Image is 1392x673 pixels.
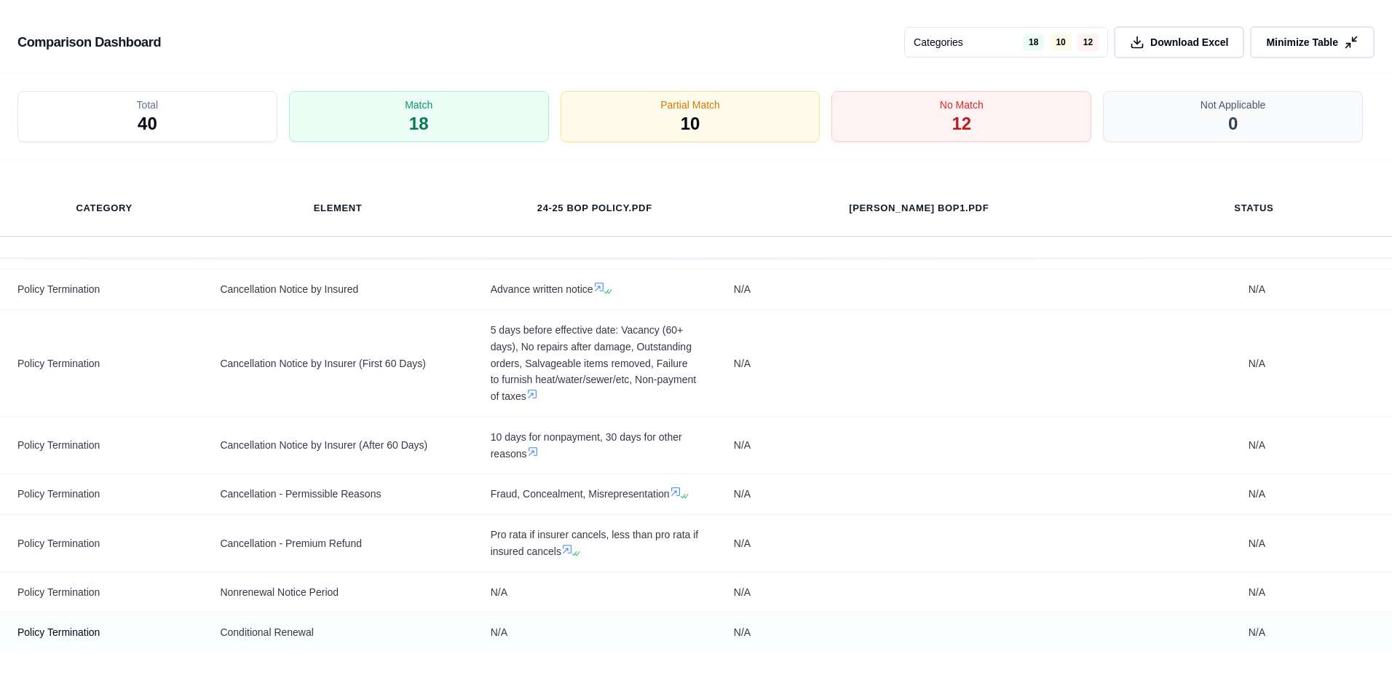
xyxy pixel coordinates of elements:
span: N/A [1139,486,1375,503]
span: Not Applicable [1201,98,1266,112]
span: 12 [952,112,971,135]
span: Cancellation - Permissible Reasons [220,486,455,503]
span: Cancellation - Premium Refund [220,535,455,552]
span: N/A [734,584,1104,601]
th: [PERSON_NAME] BOP1.pdf [831,192,1006,224]
span: Cancellation Notice by Insurer (First 60 Days) [220,355,455,372]
span: 5 days before effective date: Vacancy (60+ days), No repairs after damage, Outstanding orders, Sa... [491,322,699,405]
span: N/A [1139,355,1375,372]
span: N/A [491,624,699,641]
span: Conditional Renewal [220,624,455,641]
span: Nonrenewal Notice Period [220,584,455,601]
span: N/A [1139,624,1375,641]
span: Match [405,98,432,112]
span: Fraud, Concealment, Misrepresentation [491,486,699,503]
span: N/A [734,355,1104,372]
span: N/A [734,535,1104,552]
span: N/A [1139,584,1375,601]
span: Cancellation Notice by Insured [220,281,455,298]
th: Element [296,192,380,224]
span: N/A [1139,281,1375,298]
span: 10 [681,112,700,135]
span: No Match [940,98,984,112]
span: 18 [409,112,429,135]
span: N/A [1139,437,1375,454]
span: 10 days for nonpayment, 30 days for other reasons [491,429,699,463]
span: N/A [734,437,1104,454]
span: Pro rata if insurer cancels, less than pro rata if insured cancels [491,527,699,560]
span: 0 [1228,112,1238,135]
span: Partial Match [660,98,720,112]
span: N/A [734,624,1104,641]
span: Advance written notice [491,281,699,298]
span: N/A [491,584,699,601]
span: N/A [734,486,1104,503]
span: Cancellation Notice by Insurer (After 60 Days) [220,437,455,454]
span: N/A [1139,535,1375,552]
th: Status [1217,192,1291,224]
span: N/A [734,281,1104,298]
th: 24-25 BOP Policy.pdf [520,192,670,224]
